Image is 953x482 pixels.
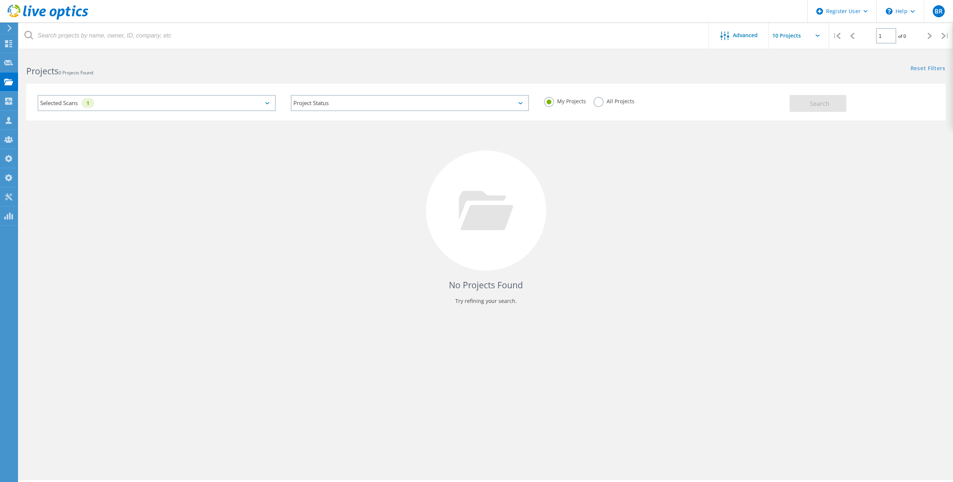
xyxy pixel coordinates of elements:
[829,23,844,49] div: |
[886,8,893,15] svg: \n
[82,98,94,108] div: 1
[291,95,529,111] div: Project Status
[26,65,59,77] b: Projects
[34,279,938,291] h4: No Projects Found
[935,8,942,14] span: BR
[8,16,88,21] a: Live Optics Dashboard
[544,97,586,104] label: My Projects
[38,95,276,111] div: Selected Scans
[898,33,906,39] span: of 0
[34,295,938,307] p: Try refining your search.
[733,33,758,38] span: Advanced
[810,99,829,108] span: Search
[19,23,709,49] input: Search projects by name, owner, ID, company, etc
[790,95,846,112] button: Search
[594,97,634,104] label: All Projects
[59,69,93,76] span: 0 Projects Found
[911,66,945,72] a: Reset Filters
[938,23,953,49] div: |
